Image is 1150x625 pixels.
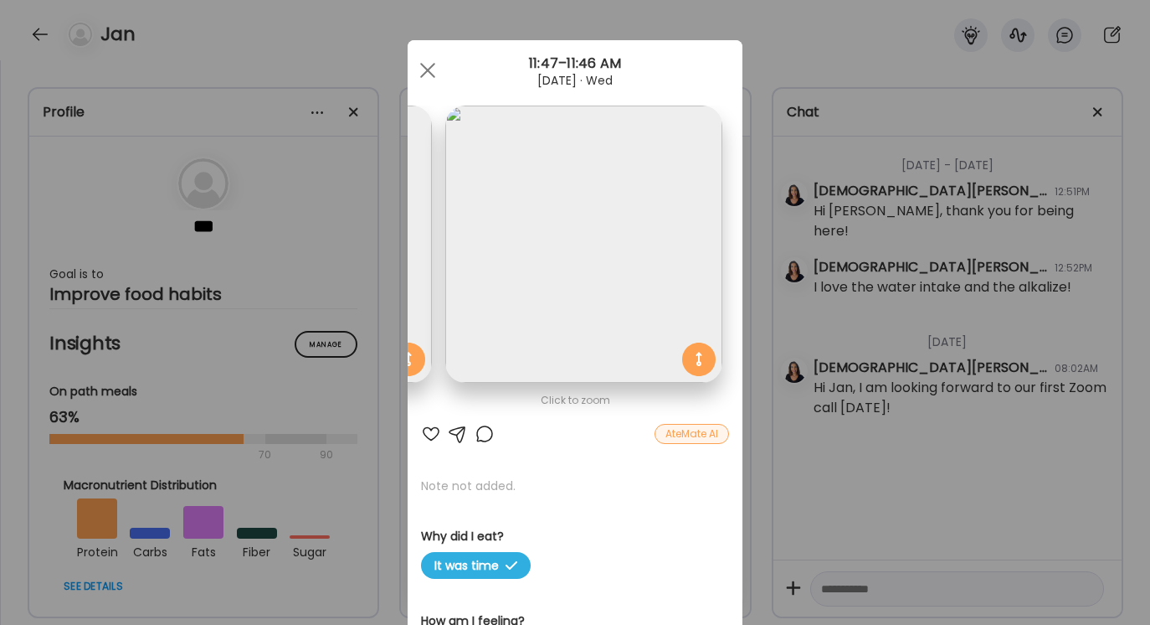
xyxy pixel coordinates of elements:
div: Click to zoom [421,390,729,411]
span: It was time [421,552,531,579]
div: AteMate AI [655,424,729,444]
div: 11:47–11:46 AM [408,54,742,74]
p: Note not added. [421,478,729,494]
div: [DATE] · Wed [408,74,742,87]
img: images%2FgxsDnAh2j9WNQYhcT5jOtutxUNC2%2FQIkJuNg6UKU4tm6awe4R%2Ft62uKBAEIMvdOElIpnZo_1080 [445,106,722,383]
h3: Why did I eat? [421,528,729,545]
